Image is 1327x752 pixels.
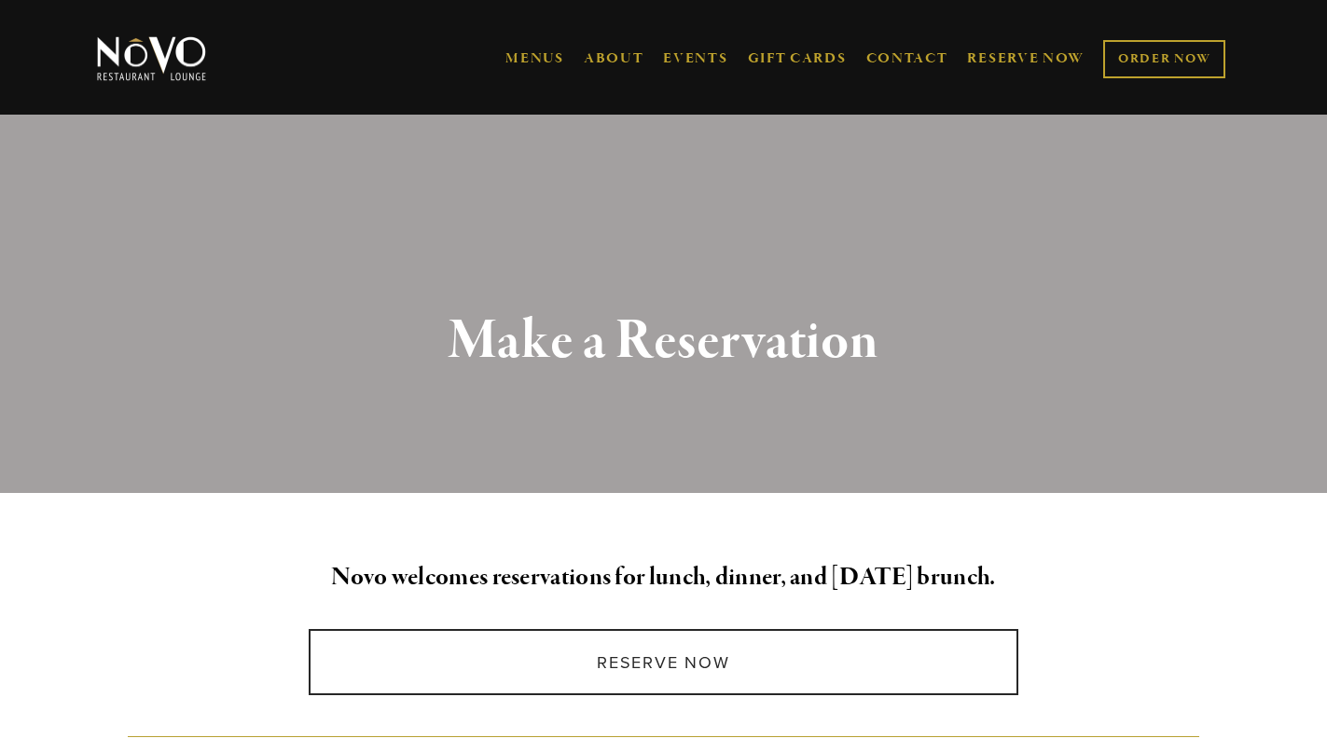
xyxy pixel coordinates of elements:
h2: Novo welcomes reservations for lunch, dinner, and [DATE] brunch. [128,558,1200,597]
a: ABOUT [584,49,644,68]
a: ORDER NOW [1103,40,1225,78]
a: GIFT CARDS [748,41,847,76]
img: Novo Restaurant &amp; Lounge [93,35,210,82]
a: MENUS [505,49,564,68]
a: Reserve Now [309,629,1019,695]
a: EVENTS [663,49,727,68]
strong: Make a Reservation [449,306,878,376]
a: RESERVE NOW [967,41,1085,76]
a: CONTACT [866,41,948,76]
